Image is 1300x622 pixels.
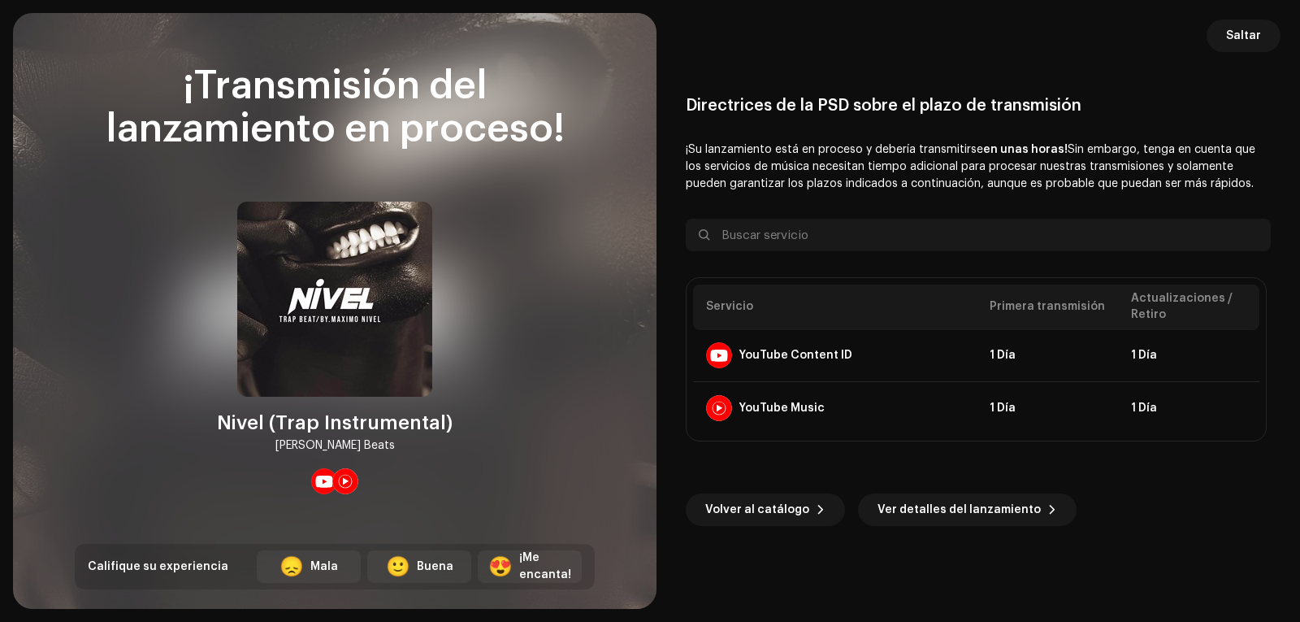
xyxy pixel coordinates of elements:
[1118,330,1259,382] td: 1 Día
[977,330,1118,382] td: 1 Día
[275,436,395,455] div: [PERSON_NAME] Beats
[310,559,338,576] div: Mala
[417,559,453,576] div: Buena
[217,410,453,436] div: Nivel (Trap Instrumental)
[686,219,1271,251] input: Buscar servicio
[75,65,595,151] div: ¡Transmisión del lanzamiento en proceso!
[739,349,852,362] div: YouTube Content ID
[983,144,1068,155] b: en unas horas!
[977,285,1118,329] th: Primera transmisión
[739,402,825,415] div: YouTube Music
[1207,20,1280,52] button: Saltar
[237,202,432,397] img: 663300a2-08ac-4ef8-83a2-f7bce33cf81b
[488,557,513,576] div: 😍
[1226,20,1261,52] span: Saltar
[386,557,410,576] div: 🙂
[686,494,845,526] button: Volver al catálogo
[977,382,1118,434] td: 1 Día
[279,557,304,576] div: 😞
[1118,285,1259,329] th: Actualizaciones / Retiro
[858,494,1077,526] button: Ver detalles del lanzamiento
[705,494,809,526] span: Volver al catálogo
[1118,382,1259,434] td: 1 Día
[519,550,571,584] div: ¡Me encanta!
[693,285,977,329] th: Servicio
[88,561,228,572] span: Califique su experiencia
[877,494,1041,526] span: Ver detalles del lanzamiento
[686,96,1271,115] div: Directrices de la PSD sobre el plazo de transmisión
[686,141,1271,193] p: ¡Su lanzamiento está en proceso y debería transmitirse Sin embargo, tenga en cuenta que los servi...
